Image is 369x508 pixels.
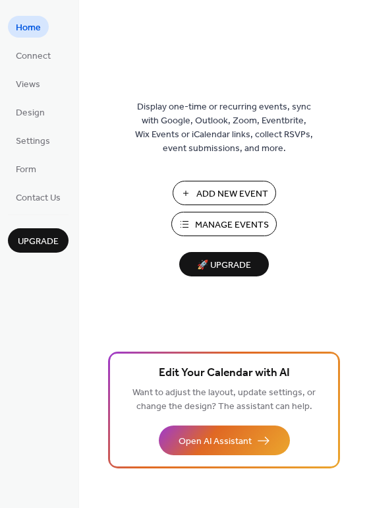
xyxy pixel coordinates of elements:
[8,101,53,123] a: Design
[16,78,40,92] span: Views
[8,228,69,253] button: Upgrade
[16,49,51,63] span: Connect
[8,158,44,179] a: Form
[179,435,252,449] span: Open AI Assistant
[159,364,290,383] span: Edit Your Calendar with AI
[8,129,58,151] a: Settings
[8,16,49,38] a: Home
[135,100,313,156] span: Display one-time or recurring events, sync with Google, Outlook, Zoom, Eventbrite, Wix Events or ...
[171,212,277,236] button: Manage Events
[16,135,50,148] span: Settings
[132,384,316,416] span: Want to adjust the layout, update settings, or change the design? The assistant can help.
[187,257,261,274] span: 🚀 Upgrade
[195,218,269,232] span: Manage Events
[8,44,59,66] a: Connect
[173,181,276,205] button: Add New Event
[16,163,36,177] span: Form
[16,21,41,35] span: Home
[8,186,69,208] a: Contact Us
[16,106,45,120] span: Design
[18,235,59,249] span: Upgrade
[159,426,290,455] button: Open AI Assistant
[179,252,269,276] button: 🚀 Upgrade
[8,73,48,94] a: Views
[16,191,61,205] span: Contact Us
[196,187,268,201] span: Add New Event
